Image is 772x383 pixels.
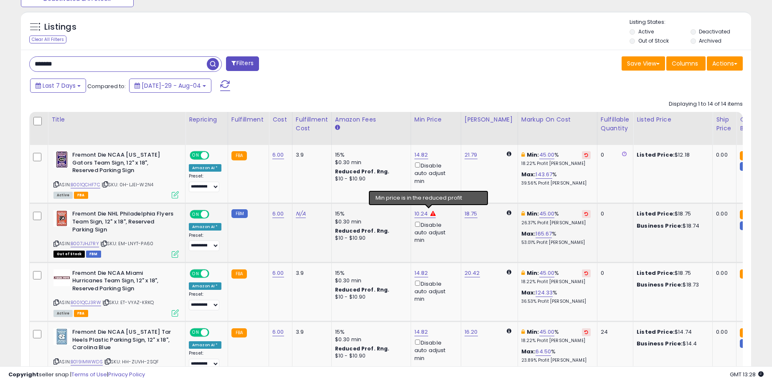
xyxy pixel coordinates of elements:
[74,192,88,199] span: FBA
[536,170,552,179] a: 143.67
[335,159,404,166] div: $0.30 min
[72,328,174,354] b: Fremont Die NCAA [US_STATE] Tar Heels Plastic Parking Sign, 12" x 18", Carolina Blue
[521,171,591,186] div: %
[335,286,390,293] b: Reduced Prof. Rng.
[335,235,404,242] div: $10 - $10.90
[231,115,265,124] div: Fulfillment
[465,269,480,277] a: 20.42
[53,192,73,199] span: All listings currently available for purchase on Amazon
[100,240,153,247] span: | SKU: EM-LNYT-PA60
[527,210,539,218] b: Min:
[335,124,340,132] small: Amazon Fees.
[601,269,627,277] div: 0
[190,211,201,218] span: ON
[740,339,756,348] small: FBM
[231,151,247,160] small: FBA
[189,292,221,310] div: Preset:
[53,210,179,256] div: ASIN:
[296,328,325,336] div: 3.9
[189,282,221,290] div: Amazon AI *
[521,170,536,178] b: Max:
[637,222,683,230] b: Business Price:
[521,269,591,285] div: %
[740,221,756,230] small: FBM
[414,161,455,185] div: Disable auto adjust min
[414,115,457,124] div: Min Price
[414,220,455,244] div: Disable auto adjust min
[87,82,126,90] span: Compared to:
[414,328,428,336] a: 14.82
[521,230,591,246] div: %
[716,328,730,336] div: 0.00
[335,168,390,175] b: Reduced Prof. Rng.
[190,270,201,277] span: ON
[740,210,755,219] small: FBA
[71,240,99,247] a: B007JHJ7RY
[527,269,539,277] b: Min:
[53,310,73,317] span: All listings currently available for purchase on Amazon
[8,371,145,379] div: seller snap | |
[71,299,101,306] a: B001QCJ3RW
[539,328,555,336] a: 45.00
[414,151,428,159] a: 14.82
[102,299,154,306] span: | SKU: ET-VYAZ-KRKQ
[637,340,683,347] b: Business Price:
[335,345,390,352] b: Reduced Prof. Rng.
[622,56,665,71] button: Save View
[637,115,709,124] div: Listed Price
[29,36,66,43] div: Clear All Filters
[231,209,248,218] small: FBM
[601,115,630,133] div: Fulfillable Quantity
[296,210,306,218] a: N/A
[272,210,284,218] a: 6.00
[296,115,328,133] div: Fulfillment Cost
[226,56,259,71] button: Filters
[521,338,591,344] p: 18.22% Profit [PERSON_NAME]
[521,115,594,124] div: Markup on Cost
[601,328,627,336] div: 24
[74,310,88,317] span: FBA
[272,269,284,277] a: 6.00
[707,56,743,71] button: Actions
[536,230,552,238] a: 165.67
[669,100,743,108] div: Displaying 1 to 14 of 14 items
[521,210,591,226] div: %
[189,223,221,231] div: Amazon AI *
[716,151,730,159] div: 0.00
[637,269,706,277] div: $18.75
[208,329,221,336] span: OFF
[527,151,539,159] b: Min:
[71,181,100,188] a: B001QCHF7C
[740,162,756,171] small: FBM
[539,269,555,277] a: 45.00
[53,151,70,168] img: 51F3YYQIVIL._SL40_.jpg
[521,347,536,355] b: Max:
[189,341,221,349] div: Amazon AI *
[30,79,86,93] button: Last 7 Days
[536,289,553,297] a: 124.33
[521,151,591,167] div: %
[465,115,514,124] div: [PERSON_NAME]
[142,81,201,90] span: [DATE]-29 - Aug-04
[465,328,478,336] a: 16.20
[335,277,404,284] div: $0.30 min
[637,210,675,218] b: Listed Price:
[189,115,224,124] div: Repricing
[637,222,706,230] div: $18.74
[71,370,107,378] a: Terms of Use
[335,227,390,234] b: Reduced Prof. Rng.
[518,112,597,145] th: The percentage added to the cost of goods (COGS) that forms the calculator for Min & Max prices.
[189,173,221,192] div: Preset:
[335,269,404,277] div: 15%
[672,59,698,68] span: Columns
[521,289,591,304] div: %
[521,328,591,344] div: %
[521,161,591,167] p: 18.22% Profit [PERSON_NAME]
[666,56,706,71] button: Columns
[53,210,70,227] img: 51u0MEowMUL._SL40_.jpg
[521,348,591,363] div: %
[637,210,706,218] div: $18.75
[740,328,755,337] small: FBA
[8,370,39,378] strong: Copyright
[527,328,539,336] b: Min:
